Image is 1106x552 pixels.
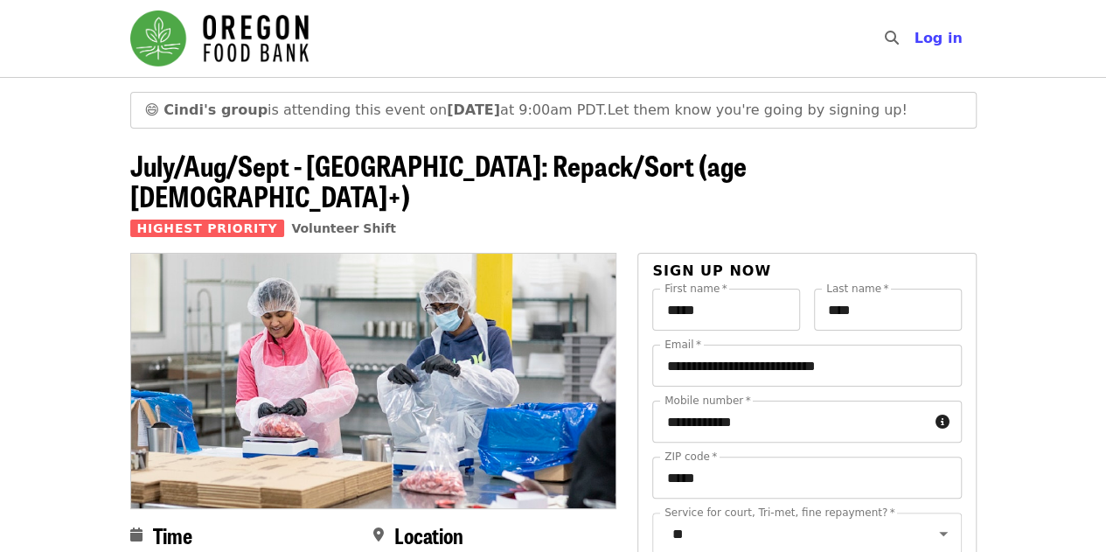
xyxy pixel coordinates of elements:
[914,30,962,46] span: Log in
[130,527,143,543] i: calendar icon
[652,289,800,331] input: First name
[394,520,463,550] span: Location
[652,262,771,279] span: Sign up now
[900,21,976,56] button: Log in
[908,17,922,59] input: Search
[884,30,898,46] i: search icon
[814,289,962,331] input: Last name
[130,10,309,66] img: Oregon Food Bank - Home
[163,101,268,118] strong: Cindi's group
[291,221,396,235] a: Volunteer Shift
[447,101,500,118] strong: [DATE]
[664,507,895,518] label: Service for court, Tri-met, fine repayment?
[163,101,607,118] span: is attending this event on at 9:00am PDT.
[826,283,888,294] label: Last name
[652,457,961,499] input: ZIP code
[652,401,928,443] input: Mobile number
[652,345,961,387] input: Email
[664,395,750,406] label: Mobile number
[664,451,717,462] label: ZIP code
[131,254,616,507] img: July/Aug/Sept - Beaverton: Repack/Sort (age 10+) organized by Oregon Food Bank
[130,144,747,216] span: July/Aug/Sept - [GEOGRAPHIC_DATA]: Repack/Sort (age [DEMOGRAPHIC_DATA]+)
[607,101,907,118] span: Let them know you're going by signing up!
[664,339,701,350] label: Email
[130,220,285,237] span: Highest Priority
[153,520,192,550] span: Time
[664,283,727,294] label: First name
[373,527,384,543] i: map-marker-alt icon
[936,414,949,430] i: circle-info icon
[145,101,160,118] span: grinning face emoji
[931,521,956,546] button: Open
